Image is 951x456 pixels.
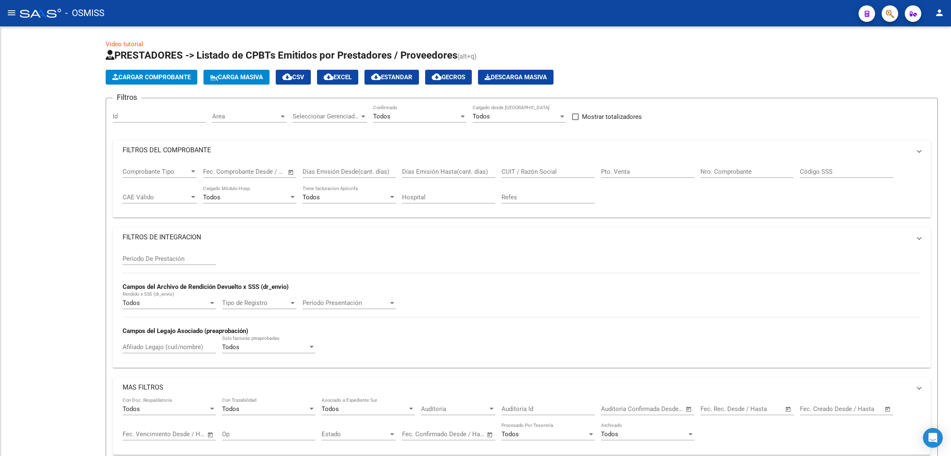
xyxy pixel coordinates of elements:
[485,73,547,81] span: Descarga Masiva
[123,327,248,335] strong: Campos del Legajo Asociado (preaprobación)
[123,168,189,175] span: Comprobante Tipo
[364,70,419,85] button: Estandar
[106,40,143,48] a: Video tutorial
[112,73,191,81] span: Cargar Comprobante
[322,430,388,438] span: Estado
[222,405,239,413] span: Todos
[123,299,140,307] span: Todos
[317,70,358,85] button: EXCEL
[113,92,141,103] h3: Filtros
[841,405,881,413] input: Fecha fin
[123,405,140,413] span: Todos
[212,113,279,120] span: Area
[478,70,554,85] app-download-masive: Descarga masiva de comprobantes (adjuntos)
[163,430,203,438] input: Fecha fin
[123,283,289,291] strong: Campos del Archivo de Rendición Devuelto x SSS (dr_envio)
[324,72,334,82] mat-icon: cloud_download
[402,430,435,438] input: Fecha inicio
[113,227,931,247] mat-expansion-panel-header: FILTROS DE INTEGRACION
[784,404,793,414] button: Open calendar
[303,299,388,307] span: Período Presentación
[923,428,943,448] div: Open Intercom Messenger
[222,299,289,307] span: Tipo de Registro
[113,378,931,397] mat-expansion-panel-header: MAS FILTROS
[322,405,339,413] span: Todos
[684,404,694,414] button: Open calendar
[601,430,618,438] span: Todos
[113,247,931,367] div: FILTROS DE INTEGRACION
[244,168,284,175] input: Fecha fin
[7,8,17,18] mat-icon: menu
[502,430,519,438] span: Todos
[371,73,412,81] span: Estandar
[425,70,472,85] button: Gecros
[276,70,311,85] button: CSV
[457,52,477,60] span: (alt+q)
[282,73,304,81] span: CSV
[123,146,911,155] mat-panel-title: FILTROS DEL COMPROBANTE
[123,233,911,242] mat-panel-title: FILTROS DE INTEGRACION
[282,72,292,82] mat-icon: cloud_download
[800,405,833,413] input: Fecha inicio
[421,405,488,413] span: Auditoría
[432,72,442,82] mat-icon: cloud_download
[303,194,320,201] span: Todos
[373,113,390,120] span: Todos
[222,343,239,351] span: Todos
[123,430,156,438] input: Fecha inicio
[210,73,263,81] span: Carga Masiva
[478,70,554,85] button: Descarga Masiva
[113,140,931,160] mat-expansion-panel-header: FILTROS DEL COMPROBANTE
[123,383,911,392] mat-panel-title: MAS FILTROS
[432,73,465,81] span: Gecros
[371,72,381,82] mat-icon: cloud_download
[113,160,931,218] div: FILTROS DEL COMPROBANTE
[65,4,104,22] span: - OSMISS
[286,168,296,177] button: Open calendar
[934,8,944,18] mat-icon: person
[113,397,931,455] div: MAS FILTROS
[203,194,220,201] span: Todos
[741,405,781,413] input: Fecha fin
[123,194,189,201] span: CAE Válido
[642,405,682,413] input: Fecha fin
[203,70,270,85] button: Carga Masiva
[582,112,642,122] span: Mostrar totalizadores
[324,73,352,81] span: EXCEL
[473,113,490,120] span: Todos
[601,405,634,413] input: Fecha inicio
[883,404,893,414] button: Open calendar
[106,50,457,61] span: PRESTADORES -> Listado de CPBTs Emitidos por Prestadores / Proveedores
[206,430,215,439] button: Open calendar
[203,168,237,175] input: Fecha inicio
[293,113,360,120] span: Seleccionar Gerenciador
[443,430,483,438] input: Fecha fin
[106,70,197,85] button: Cargar Comprobante
[485,430,495,439] button: Open calendar
[700,405,734,413] input: Fecha inicio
